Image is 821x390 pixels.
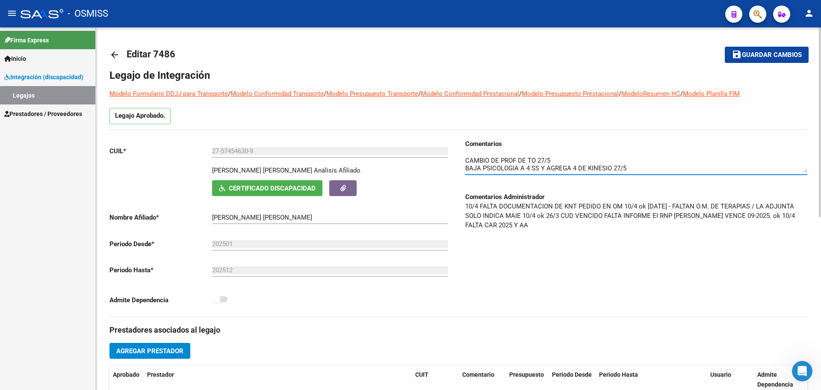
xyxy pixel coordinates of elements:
[599,371,638,378] span: Periodo Hasta
[552,371,592,378] span: Periodo Desde
[314,166,360,175] div: Análisis Afiliado
[742,51,802,59] span: Guardar cambios
[621,90,680,98] a: ModeloResumen HC
[212,180,322,196] button: Certificado Discapacidad
[4,54,26,63] span: Inicio
[710,371,731,378] span: Usuario
[509,371,544,378] span: Presupuesto
[522,90,619,98] a: Modelo Presupuesto Prestacional
[732,49,742,60] mat-icon: save
[4,109,82,119] span: Prestadores / Proveedores
[68,4,108,23] span: - OSMISS
[109,90,228,98] a: Modelo Formulario DDJJ para Transporte
[109,108,171,124] p: Legajo Aprobado.
[465,202,807,230] p: 10/4 FALTA DOCUMENTACION DE KNT PEDIDO EN OM 10/4 ok [DATE] - FALTAN O.M. DE TERAPIAS / LA ADJUNT...
[116,347,183,355] span: Agregar Prestador
[7,8,17,18] mat-icon: menu
[415,371,428,378] span: CUIT
[109,324,807,336] h3: Prestadores asociados al legajo
[127,49,175,60] span: Editar 7486
[326,90,418,98] a: Modelo Presupuesto Transporte
[109,343,190,359] button: Agregar Prestador
[462,371,494,378] span: Comentario
[109,68,807,82] h1: Legajo de Integración
[4,36,49,45] span: Firma Express
[4,72,83,82] span: Integración (discapacidad)
[792,361,812,381] iframe: Intercom live chat
[109,295,212,305] p: Admite Dependencia
[109,50,120,60] mat-icon: arrow_back
[109,239,212,249] p: Periodo Desde
[212,166,312,175] p: [PERSON_NAME] [PERSON_NAME]
[147,371,174,378] span: Prestador
[757,371,793,388] span: Admite Dependencia
[109,146,212,156] p: CUIL
[230,90,324,98] a: Modelo Conformidad Transporte
[109,265,212,275] p: Periodo Hasta
[109,213,212,222] p: Nombre Afiliado
[465,139,807,149] h3: Comentarios
[804,8,814,18] mat-icon: person
[229,185,316,192] span: Certificado Discapacidad
[683,90,740,98] a: Modelo Planilla FIM
[725,47,809,63] button: Guardar cambios
[421,90,519,98] a: Modelo Conformidad Prestacional
[465,192,807,202] h3: Comentarios Administrador
[113,371,139,378] span: Aprobado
